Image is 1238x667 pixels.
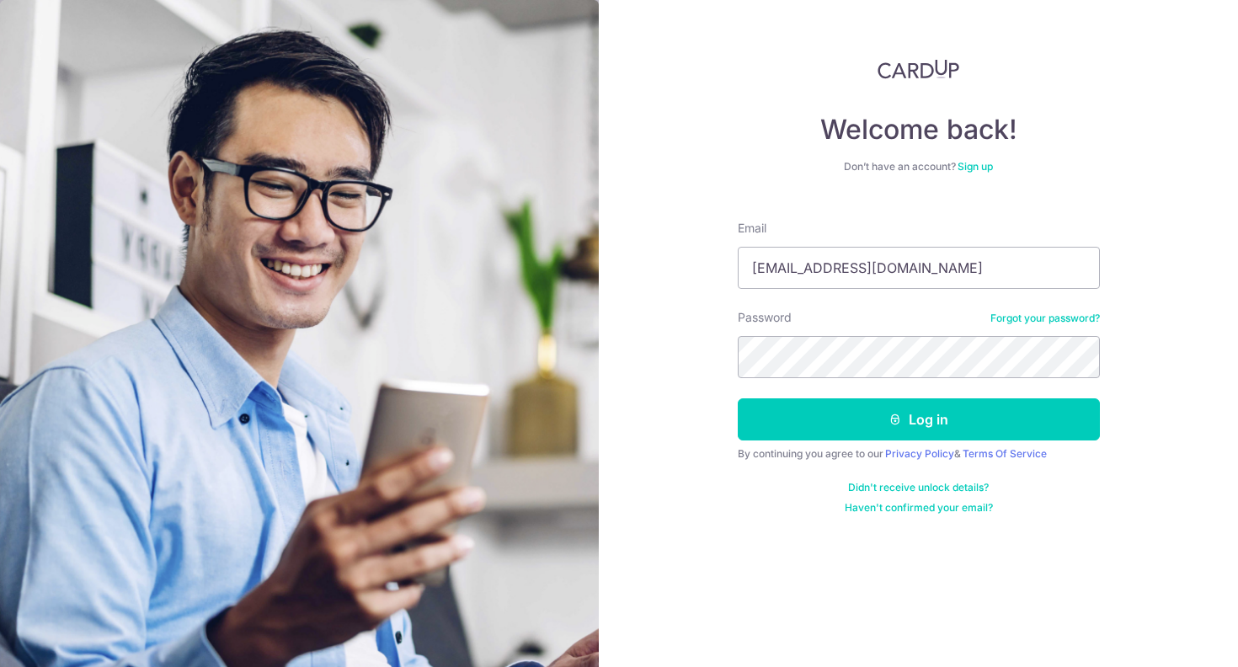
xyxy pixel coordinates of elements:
a: Forgot your password? [990,312,1100,325]
img: CardUp Logo [878,59,960,79]
a: Haven't confirmed your email? [845,501,993,515]
a: Didn't receive unlock details? [848,481,989,494]
a: Terms Of Service [963,447,1047,460]
label: Email [738,220,766,237]
div: By continuing you agree to our & [738,447,1100,461]
button: Log in [738,398,1100,440]
input: Enter your Email [738,247,1100,289]
a: Privacy Policy [885,447,954,460]
div: Don’t have an account? [738,160,1100,173]
h4: Welcome back! [738,113,1100,147]
label: Password [738,309,792,326]
a: Sign up [958,160,993,173]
